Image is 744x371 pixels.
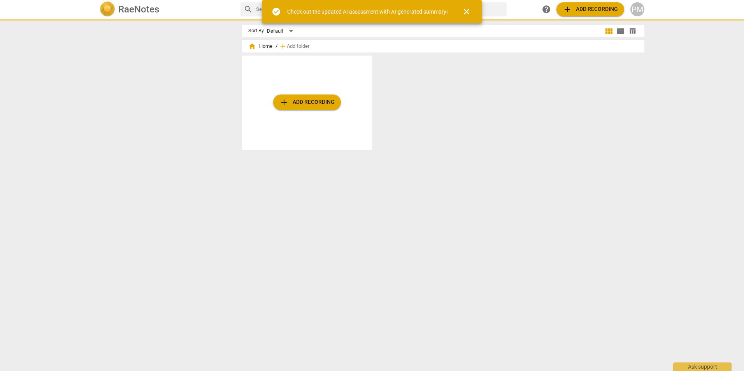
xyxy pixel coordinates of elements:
[100,2,115,17] img: Logo
[604,26,614,36] span: view_module
[462,7,471,16] span: close
[275,44,277,49] span: /
[272,7,281,16] span: check_circle
[248,42,272,50] span: Home
[630,2,644,16] button: PM
[273,94,341,110] button: Upload
[615,25,626,37] button: List view
[603,25,615,37] button: Tile view
[673,362,732,371] div: Ask support
[244,5,253,14] span: search
[267,25,296,37] div: Default
[279,98,289,107] span: add
[248,28,264,34] div: Sort By
[248,42,256,50] span: home
[542,5,551,14] span: help
[287,44,309,49] span: Add folder
[287,8,448,16] div: Check out the updated AI assessment with AI-generated summary!
[563,5,618,14] span: Add recording
[279,98,335,107] span: Add recording
[626,25,638,37] button: Table view
[629,27,636,35] span: table_chart
[100,2,234,17] a: LogoRaeNotes
[616,26,625,36] span: view_list
[118,4,159,15] h2: RaeNotes
[457,2,476,21] button: Close
[539,2,553,16] a: Help
[556,2,624,16] button: Upload
[279,42,287,50] span: add
[256,3,504,16] input: Search
[563,5,572,14] span: add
